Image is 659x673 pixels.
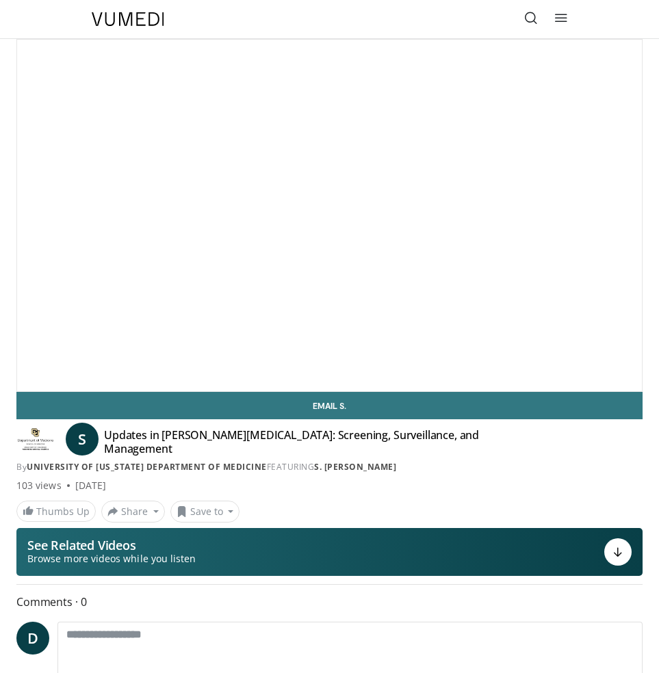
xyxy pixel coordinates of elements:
div: By FEATURING [16,461,643,473]
a: University of [US_STATE] Department of Medicine [27,461,267,473]
span: 103 views [16,479,62,492]
p: See Related Videos [27,538,196,552]
a: Thumbs Up [16,501,96,522]
a: Email S. [16,392,643,419]
a: S. [PERSON_NAME] [314,461,396,473]
button: Share [101,501,165,523]
span: Comments 0 [16,593,643,611]
button: See Related Videos Browse more videos while you listen [16,528,643,576]
a: S [66,423,99,456]
span: Browse more videos while you listen [27,552,196,566]
div: [DATE] [75,479,106,492]
button: Save to [170,501,240,523]
img: University of Colorado Department of Medicine [16,428,55,450]
img: VuMedi Logo [92,12,164,26]
a: D [16,622,49,655]
video-js: Video Player [17,40,642,391]
h4: Updates in [PERSON_NAME][MEDICAL_DATA]: Screening, Surveillance, and Management [104,428,550,456]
